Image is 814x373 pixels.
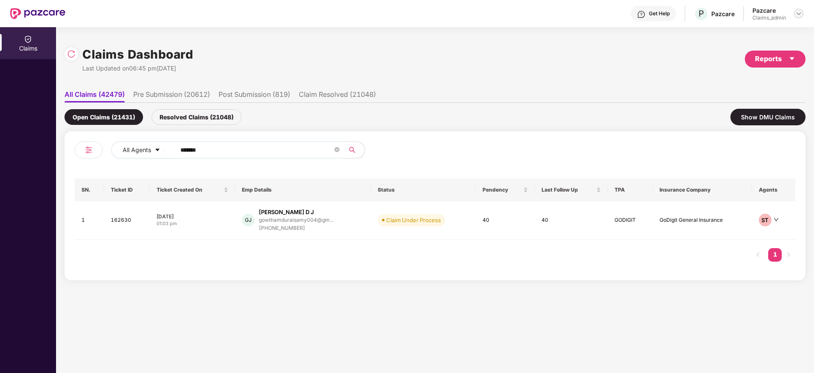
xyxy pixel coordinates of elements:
[133,90,210,102] li: Pre Submission (20612)
[755,54,795,64] div: Reports
[782,248,795,262] li: Next Page
[242,214,255,226] div: GJ
[535,201,608,240] td: 40
[786,252,791,257] span: right
[608,178,653,201] th: TPA
[82,64,193,73] div: Last Updated on 06:45 pm[DATE]
[24,35,32,43] img: svg+xml;base64,PHN2ZyBpZD0iQ2xhaW0iIHhtbG5zPSJodHRwOi8vd3d3LnczLm9yZy8yMDAwL3N2ZyIgd2lkdGg9IjIwIi...
[653,201,752,240] td: GoDigit General Insurance
[476,178,534,201] th: Pendency
[789,55,795,62] span: caret-down
[152,109,241,125] div: Resolved Claims (21048)
[371,178,476,201] th: Status
[235,178,371,201] th: Emp Details
[104,178,150,201] th: Ticket ID
[476,201,534,240] td: 40
[542,186,595,193] span: Last Follow Up
[752,178,795,201] th: Agents
[334,146,340,154] span: close-circle
[751,248,765,262] li: Previous Page
[755,252,761,257] span: left
[751,248,765,262] button: left
[752,6,786,14] div: Pazcare
[157,213,228,220] div: [DATE]
[334,147,340,152] span: close-circle
[637,10,646,19] img: svg+xml;base64,PHN2ZyBpZD0iSGVscC0zMngzMiIgeG1sbnM9Imh0dHA6Ly93d3cudzMub3JnLzIwMDAvc3ZnIiB3aWR0aD...
[344,147,360,153] span: search
[782,248,795,262] button: right
[759,214,772,226] div: ST
[259,217,334,223] div: gowthamduraisamy004@gm...
[711,10,735,18] div: Pazcare
[157,186,222,193] span: Ticket Created On
[768,248,782,261] a: 1
[111,141,179,158] button: All Agentscaret-down
[730,109,806,125] div: Show DMU Claims
[653,178,752,201] th: Insurance Company
[608,201,653,240] td: GODIGIT
[10,8,65,19] img: New Pazcare Logo
[259,208,314,216] div: [PERSON_NAME] D J
[386,216,441,224] div: Claim Under Process
[535,178,608,201] th: Last Follow Up
[483,186,521,193] span: Pendency
[219,90,290,102] li: Post Submission (819)
[65,90,125,102] li: All Claims (42479)
[150,178,235,201] th: Ticket Created On
[344,141,365,158] button: search
[157,220,228,227] div: 01:03 pm
[154,147,160,154] span: caret-down
[123,145,151,155] span: All Agents
[259,224,334,232] div: [PHONE_NUMBER]
[752,14,786,21] div: Claims_admin
[82,45,193,64] h1: Claims Dashboard
[699,8,704,19] span: P
[65,109,143,125] div: Open Claims (21431)
[104,201,150,240] td: 162630
[649,10,670,17] div: Get Help
[299,90,376,102] li: Claim Resolved (21048)
[774,217,779,222] span: down
[75,178,104,201] th: SN.
[795,10,802,17] img: svg+xml;base64,PHN2ZyBpZD0iRHJvcGRvd24tMzJ4MzIiIHhtbG5zPSJodHRwOi8vd3d3LnczLm9yZy8yMDAwL3N2ZyIgd2...
[75,201,104,240] td: 1
[67,50,76,58] img: svg+xml;base64,PHN2ZyBpZD0iUmVsb2FkLTMyeDMyIiB4bWxucz0iaHR0cDovL3d3dy53My5vcmcvMjAwMC9zdmciIHdpZH...
[84,145,94,155] img: svg+xml;base64,PHN2ZyB4bWxucz0iaHR0cDovL3d3dy53My5vcmcvMjAwMC9zdmciIHdpZHRoPSIyNCIgaGVpZ2h0PSIyNC...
